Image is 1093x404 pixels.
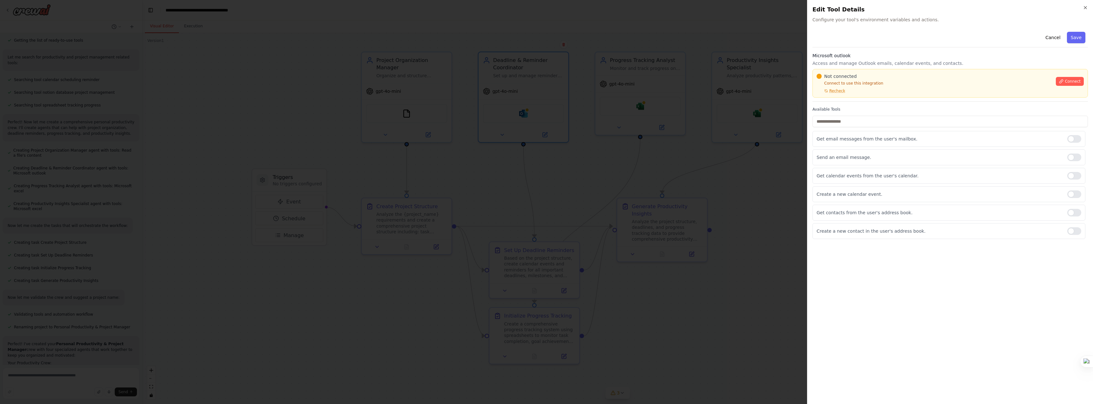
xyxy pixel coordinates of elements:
p: Access and manage Outlook emails, calendar events, and contacts. [812,60,1088,66]
button: Cancel [1042,32,1064,43]
p: Get contacts from the user's address book. [817,209,1062,216]
p: Get email messages from the user's mailbox. [817,136,1062,142]
span: Connect [1065,79,1081,84]
p: Get calendar events from the user's calendar. [817,173,1062,179]
button: Connect [1056,77,1084,86]
button: Recheck [817,88,845,93]
span: Recheck [829,88,845,93]
p: Create a new calendar event. [817,191,1062,197]
span: Configure your tool's environment variables and actions. [812,17,1088,23]
p: Connect to use this integration [817,81,1052,86]
label: Available Tools [812,107,1088,112]
span: Not connected [824,73,857,79]
button: Save [1067,32,1085,43]
p: Create a new contact in the user's address book. [817,228,1062,234]
h2: Edit Tool Details [812,5,1088,14]
p: Send an email message. [817,154,1062,161]
h3: Microsoft outlook [812,52,1088,59]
